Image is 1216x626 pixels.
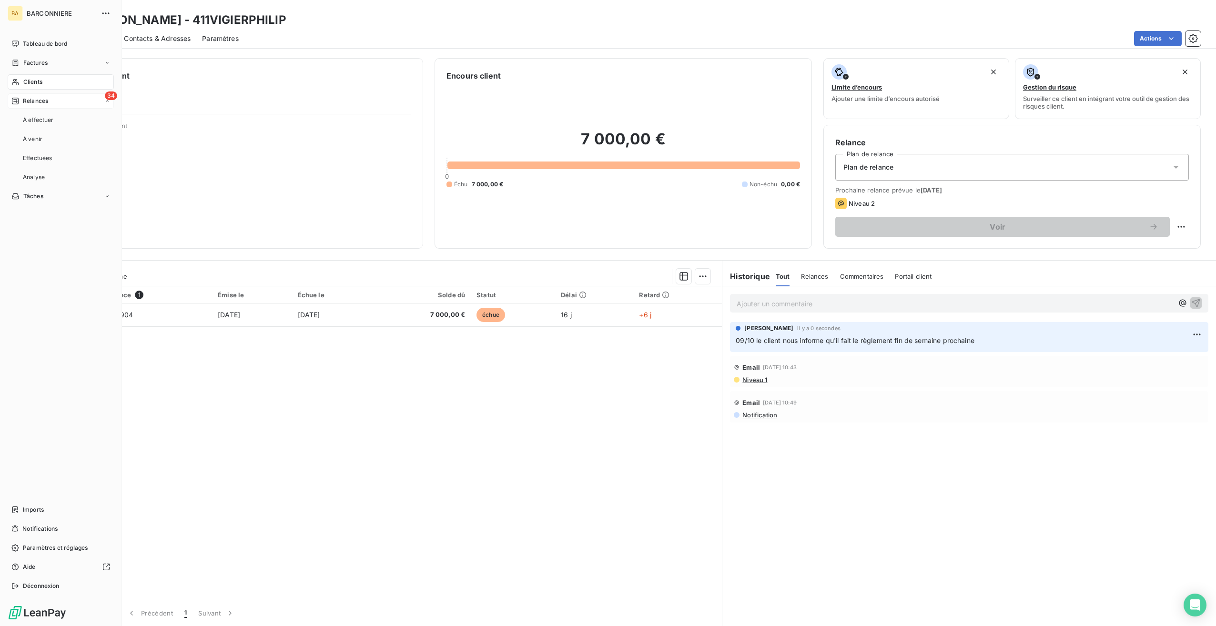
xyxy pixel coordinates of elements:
span: [DATE] 10:49 [763,400,797,405]
span: 16 j [561,311,572,319]
span: [DATE] [218,311,240,319]
span: échue [476,308,505,322]
span: Limite d’encours [831,83,882,91]
div: Retard [639,291,716,299]
button: Suivant [193,603,241,623]
h3: [PERSON_NAME] - 411VIGIERPHILIP [84,11,286,29]
span: Gestion du risque [1023,83,1076,91]
span: Aide [23,563,36,571]
span: Analyse [23,173,45,182]
span: [DATE] [921,186,942,194]
div: Échue le [298,291,367,299]
span: À venir [23,135,42,143]
span: Relances [801,273,828,280]
span: Propriétés Client [77,122,411,135]
span: 0 [445,172,449,180]
span: Tâches [23,192,43,201]
h6: Relance [835,137,1189,148]
h6: Informations client [58,70,411,81]
span: À effectuer [23,116,54,124]
span: Tableau de bord [23,40,67,48]
button: Voir [835,217,1170,237]
span: Voir [847,223,1149,231]
h2: 7 000,00 € [446,130,800,158]
span: Paramètres et réglages [23,544,88,552]
span: 09/10 le client nous informe qu'il fait le règlement fin de semaine prochaine [736,336,974,344]
span: [DATE] [298,311,320,319]
div: Statut [476,291,549,299]
span: Clients [23,78,42,86]
div: BA [8,6,23,21]
button: Précédent [121,603,179,623]
span: 1 [135,291,143,299]
span: 7 000,00 € [472,180,504,189]
h6: Encours client [446,70,501,81]
span: BARCONNIERE [27,10,95,17]
span: Déconnexion [23,582,60,590]
img: Logo LeanPay [8,605,67,620]
h6: Historique [722,271,770,282]
span: +6 j [639,311,651,319]
span: Effectuées [23,154,52,162]
span: Imports [23,505,44,514]
span: 34 [105,91,117,100]
span: Plan de relance [843,162,893,172]
span: Prochaine relance prévue le [835,186,1189,194]
div: Délai [561,291,628,299]
span: Factures [23,59,48,67]
span: Échu [454,180,468,189]
span: Niveau 1 [741,376,767,384]
span: [PERSON_NAME] [744,324,793,333]
span: Tout [776,273,790,280]
span: Non-échu [750,180,777,189]
span: Notifications [22,525,58,533]
span: 0,00 € [781,180,800,189]
span: [DATE] 10:43 [763,364,797,370]
div: Solde dû [378,291,465,299]
div: Référence [99,291,206,299]
span: Notification [741,411,777,419]
span: 7 000,00 € [378,310,465,320]
button: Actions [1134,31,1182,46]
a: Aide [8,559,114,575]
span: Portail client [895,273,932,280]
button: Limite d’encoursAjouter une limite d’encours autorisé [823,58,1009,119]
span: Surveiller ce client en intégrant votre outil de gestion des risques client. [1023,95,1193,110]
div: Émise le [218,291,286,299]
span: Contacts & Adresses [124,34,191,43]
button: 1 [179,603,193,623]
span: Paramètres [202,34,239,43]
span: Niveau 2 [849,200,875,207]
span: Email [742,399,760,406]
span: 1 [184,608,187,618]
span: Ajouter une limite d’encours autorisé [831,95,940,102]
span: il y a 0 secondes [797,325,841,331]
span: Email [742,363,760,371]
button: Gestion du risqueSurveiller ce client en intégrant votre outil de gestion des risques client. [1015,58,1201,119]
span: Relances [23,97,48,105]
div: Open Intercom Messenger [1184,594,1206,616]
span: Commentaires [840,273,884,280]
